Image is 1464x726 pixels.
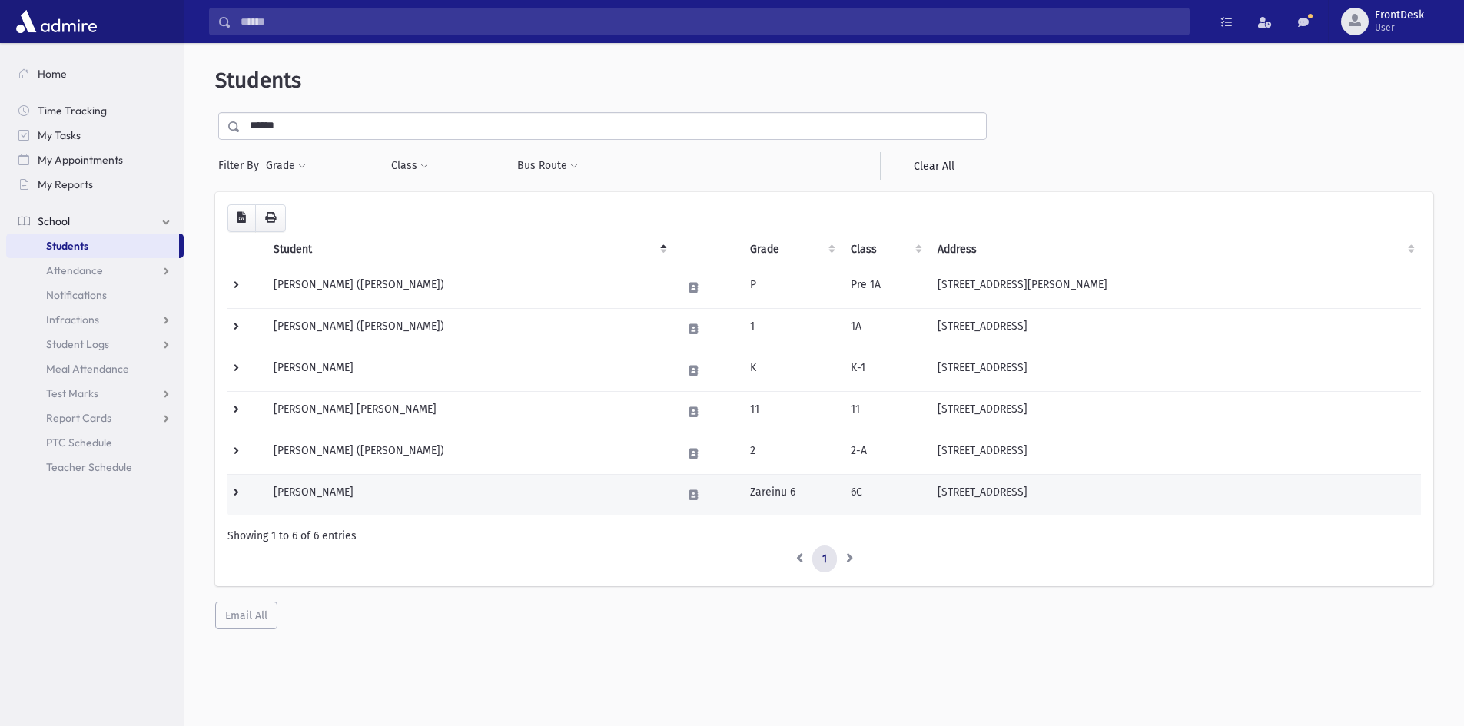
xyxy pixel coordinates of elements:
[741,433,842,474] td: 2
[812,545,837,573] a: 1
[38,104,107,118] span: Time Tracking
[842,474,928,515] td: 6C
[1375,22,1424,34] span: User
[928,391,1421,433] td: [STREET_ADDRESS]
[842,308,928,350] td: 1A
[6,61,184,86] a: Home
[741,350,842,391] td: K
[46,313,99,327] span: Infractions
[255,204,286,232] button: Print
[842,232,928,267] th: Class: activate to sort column ascending
[265,152,307,180] button: Grade
[390,152,429,180] button: Class
[928,232,1421,267] th: Address: activate to sort column ascending
[741,232,842,267] th: Grade: activate to sort column ascending
[6,356,184,381] a: Meal Attendance
[38,177,93,191] span: My Reports
[6,406,184,430] a: Report Cards
[46,362,129,376] span: Meal Attendance
[264,350,673,391] td: [PERSON_NAME]
[928,433,1421,474] td: [STREET_ADDRESS]
[38,67,67,81] span: Home
[516,152,579,180] button: Bus Route
[842,350,928,391] td: K-1
[741,308,842,350] td: 1
[842,391,928,433] td: 11
[6,430,184,455] a: PTC Schedule
[227,528,1421,544] div: Showing 1 to 6 of 6 entries
[46,337,109,351] span: Student Logs
[6,332,184,356] a: Student Logs
[6,98,184,123] a: Time Tracking
[928,267,1421,308] td: [STREET_ADDRESS][PERSON_NAME]
[6,381,184,406] a: Test Marks
[928,308,1421,350] td: [STREET_ADDRESS]
[6,123,184,148] a: My Tasks
[928,474,1421,515] td: [STREET_ADDRESS]
[264,232,673,267] th: Student: activate to sort column descending
[227,204,256,232] button: CSV
[46,386,98,400] span: Test Marks
[741,391,842,433] td: 11
[6,148,184,172] a: My Appointments
[231,8,1189,35] input: Search
[46,411,111,425] span: Report Cards
[880,152,987,180] a: Clear All
[264,391,673,433] td: [PERSON_NAME] [PERSON_NAME]
[264,267,673,308] td: [PERSON_NAME] ([PERSON_NAME])
[218,157,265,174] span: Filter By
[842,433,928,474] td: 2-A
[6,172,184,197] a: My Reports
[6,209,184,234] a: School
[928,350,1421,391] td: [STREET_ADDRESS]
[741,474,842,515] td: Zareinu 6
[6,234,179,258] a: Students
[46,436,112,449] span: PTC Schedule
[46,288,107,302] span: Notifications
[842,267,928,308] td: Pre 1A
[38,153,123,167] span: My Appointments
[264,308,673,350] td: [PERSON_NAME] ([PERSON_NAME])
[38,128,81,142] span: My Tasks
[215,68,301,93] span: Students
[741,267,842,308] td: P
[215,602,277,629] button: Email All
[12,6,101,37] img: AdmirePro
[46,239,88,253] span: Students
[6,283,184,307] a: Notifications
[6,258,184,283] a: Attendance
[264,474,673,515] td: [PERSON_NAME]
[46,460,132,474] span: Teacher Schedule
[1375,9,1424,22] span: FrontDesk
[38,214,70,228] span: School
[6,307,184,332] a: Infractions
[264,433,673,474] td: [PERSON_NAME] ([PERSON_NAME])
[46,264,103,277] span: Attendance
[6,455,184,479] a: Teacher Schedule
